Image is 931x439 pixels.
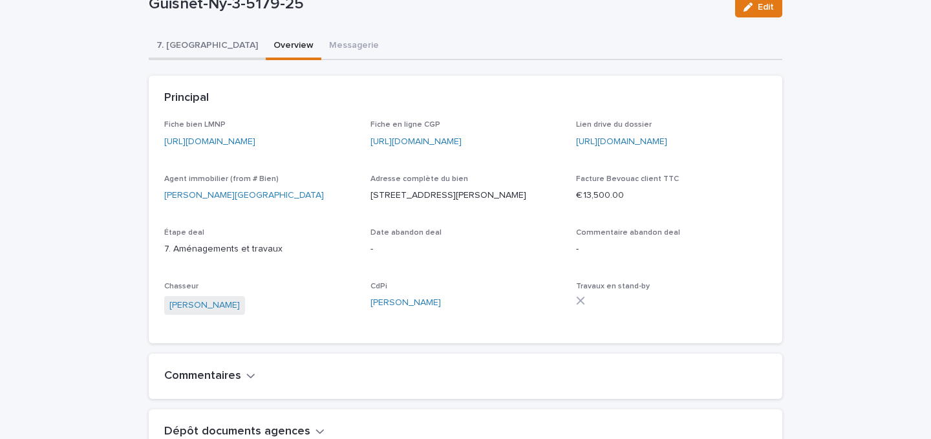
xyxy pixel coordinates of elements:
span: Lien drive du dossier [576,121,652,129]
span: Travaux en stand-by [576,283,650,290]
a: [PERSON_NAME] [169,299,240,312]
span: Agent immobilier (from # Bien) [164,175,279,183]
button: Commentaires [164,369,255,383]
span: Fiche en ligne CGP [370,121,440,129]
h2: Principal [164,91,209,105]
a: [PERSON_NAME] [370,296,441,310]
span: Étape deal [164,229,204,237]
p: - [576,242,767,256]
button: Overview [266,33,321,60]
p: - [370,242,561,256]
a: [PERSON_NAME][GEOGRAPHIC_DATA] [164,189,324,202]
h2: Dépôt documents agences [164,425,310,439]
a: [URL][DOMAIN_NAME] [370,137,462,146]
span: Facture Bevouac client TTC [576,175,679,183]
button: Dépôt documents agences [164,425,325,439]
h2: Commentaires [164,369,241,383]
p: 7. Aménagements et travaux [164,242,355,256]
span: CdPi [370,283,387,290]
span: Chasseur [164,283,198,290]
p: € 13,500.00 [576,189,767,202]
span: Date abandon deal [370,229,442,237]
span: Edit [758,3,774,12]
span: Adresse complète du bien [370,175,468,183]
span: Fiche bien LMNP [164,121,226,129]
a: [URL][DOMAIN_NAME] [164,137,255,146]
span: Commentaire abandon deal [576,229,680,237]
button: 7. [GEOGRAPHIC_DATA] [149,33,266,60]
p: [STREET_ADDRESS][PERSON_NAME] [370,189,561,202]
a: [URL][DOMAIN_NAME] [576,137,667,146]
button: Messagerie [321,33,387,60]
